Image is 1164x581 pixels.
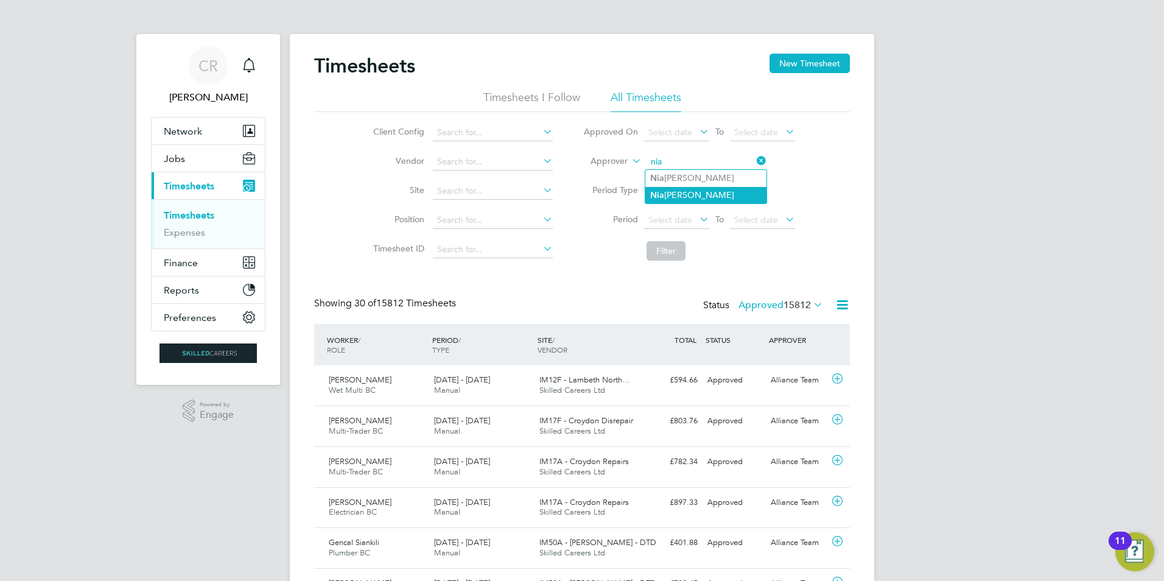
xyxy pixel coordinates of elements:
span: Electrician BC [329,507,377,517]
span: To [712,124,727,139]
span: [DATE] - [DATE] [434,537,490,548]
input: Search for... [433,212,553,229]
span: [PERSON_NAME] [329,415,391,426]
h2: Timesheets [314,54,415,78]
label: Client Config [370,126,424,137]
div: STATUS [703,329,766,351]
button: Filter [647,241,685,261]
span: Manual [434,467,460,477]
div: Approved [703,533,766,553]
div: Alliance Team [766,370,829,390]
span: Preferences [164,312,216,323]
span: Timesheets [164,180,214,192]
span: Skilled Careers Ltd [539,467,605,477]
span: Skilled Careers Ltd [539,385,605,395]
span: [DATE] - [DATE] [434,497,490,507]
div: Alliance Team [766,533,829,553]
label: Period [583,214,638,225]
span: Multi-Trader BC [329,426,383,436]
span: IM50A - [PERSON_NAME] - DTD [539,537,656,548]
span: Select date [648,214,692,225]
div: £897.33 [639,493,703,513]
div: £594.66 [639,370,703,390]
span: 15812 [784,299,811,311]
span: Gencal Siankili [329,537,379,548]
span: [PERSON_NAME] [329,497,391,507]
span: Plumber BC [329,548,370,558]
button: Timesheets [152,172,265,199]
span: Skilled Careers Ltd [539,426,605,436]
button: Preferences [152,304,265,331]
div: Status [703,297,826,314]
li: All Timesheets [611,90,681,112]
span: IM17A - Croydon Repairs [539,497,629,507]
div: Alliance Team [766,493,829,513]
div: Alliance Team [766,452,829,472]
span: To [712,211,727,227]
span: / [458,335,461,345]
span: TOTAL [675,335,696,345]
div: Showing [314,297,458,310]
label: Vendor [370,155,424,166]
span: TYPE [432,345,449,354]
span: IM17A - Croydon Repairs [539,456,629,467]
div: Timesheets [152,199,265,248]
label: Position [370,214,424,225]
button: Network [152,118,265,144]
input: Search for... [433,241,553,258]
span: Select date [734,127,778,138]
span: [DATE] - [DATE] [434,415,490,426]
label: Approved [738,299,823,311]
span: Finance [164,257,198,269]
button: Open Resource Center, 11 new notifications [1115,532,1154,571]
div: SITE [535,329,640,361]
div: £782.34 [639,452,703,472]
button: Jobs [152,145,265,172]
label: Period Type [583,185,638,195]
a: Timesheets [164,210,214,221]
a: Powered byEngage [183,400,234,423]
span: Reports [164,284,199,296]
div: Approved [703,452,766,472]
span: Wet Multi BC [329,385,376,395]
span: Select date [648,127,692,138]
div: APPROVER [766,329,829,351]
span: Manual [434,548,460,558]
div: 11 [1115,541,1126,557]
input: Search for... [647,153,766,171]
label: Approved On [583,126,638,137]
div: PERIOD [429,329,535,361]
span: [DATE] - [DATE] [434,456,490,467]
span: Powered by [200,400,234,410]
div: Approved [703,493,766,513]
b: Nia [650,190,664,200]
label: Timesheet ID [370,243,424,254]
button: New Timesheet [770,54,850,73]
a: CR[PERSON_NAME] [151,46,265,105]
a: Go to home page [151,343,265,363]
input: Search for... [433,124,553,141]
span: Multi-Trader BC [329,467,383,477]
b: Nia [650,173,664,183]
span: IM12F - Lambeth North… [539,375,630,385]
img: skilledcareers-logo-retina.png [160,343,257,363]
div: Approved [703,370,766,390]
span: IM17F - Croydon Disrepair [539,415,633,426]
button: Finance [152,249,265,276]
span: Skilled Careers Ltd [539,548,605,558]
div: £401.88 [639,533,703,553]
span: Manual [434,507,460,517]
span: 30 of [354,297,376,309]
div: Alliance Team [766,411,829,431]
span: CR [198,58,218,74]
div: WORKER [324,329,429,361]
input: Search for... [433,153,553,171]
span: ROLE [327,345,345,354]
span: Select date [734,214,778,225]
span: 15812 Timesheets [354,297,456,309]
span: [PERSON_NAME] [329,375,391,385]
span: / [358,335,360,345]
span: Engage [200,410,234,420]
span: Jobs [164,153,185,164]
span: Network [164,125,202,137]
